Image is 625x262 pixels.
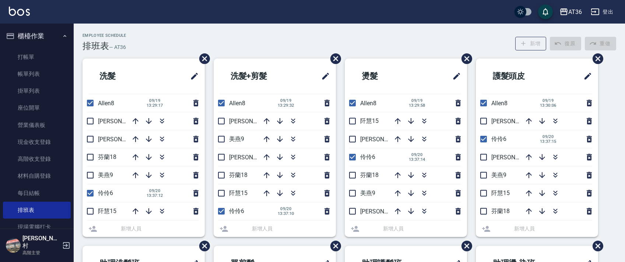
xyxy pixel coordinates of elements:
[278,98,294,103] span: 09/19
[579,67,592,85] span: 修改班表的標題
[22,235,60,249] h5: [PERSON_NAME]村
[147,98,163,103] span: 09/19
[360,153,375,160] span: 伶伶6
[540,103,556,108] span: 13:30:06
[3,167,71,184] a: 材料自購登錄
[3,82,71,99] a: 掛單列表
[98,171,113,178] span: 美燕9
[6,238,21,253] img: Person
[360,117,379,124] span: 阡慧15
[9,7,30,16] img: Logo
[491,135,506,142] span: 伶伶6
[360,136,411,143] span: [PERSON_NAME]11
[229,154,280,161] span: [PERSON_NAME]11
[3,65,71,82] a: 帳單列表
[491,171,506,178] span: 美燕9
[22,249,60,256] p: 高階主管
[278,211,294,216] span: 13:37:10
[351,63,418,89] h2: 燙髮
[556,4,585,20] button: AT36
[147,103,163,108] span: 13:29:17
[540,139,556,144] span: 13:37:15
[194,235,211,257] span: 刪除班表
[98,190,113,196] span: 伶伶6
[88,63,156,89] h2: 洗髮
[568,7,582,17] div: AT36
[278,103,294,108] span: 13:29:32
[3,151,71,167] a: 高階收支登錄
[3,202,71,219] a: 排班表
[229,208,244,215] span: 伶伶6
[220,63,297,89] h2: 洗髮+剪髮
[229,100,245,107] span: Allen8
[491,100,508,107] span: Allen8
[194,48,211,70] span: 刪除班表
[538,4,553,19] button: save
[147,193,163,198] span: 13:37:12
[186,67,199,85] span: 修改班表的標題
[360,171,379,178] span: 芬蘭18
[3,185,71,202] a: 每日結帳
[491,190,510,196] span: 阡慧15
[3,26,71,46] button: 櫃檯作業
[325,48,342,70] span: 刪除班表
[278,206,294,211] span: 09/20
[98,153,116,160] span: 芬蘭18
[229,135,244,142] span: 美燕9
[409,152,425,157] span: 09/20
[587,48,604,70] span: 刪除班表
[229,190,247,196] span: 阡慧15
[360,190,375,196] span: 美燕9
[409,98,425,103] span: 09/19
[147,188,163,193] span: 09/20
[482,63,558,89] h2: 護髮頭皮
[82,41,109,51] h3: 排班表
[3,117,71,134] a: 營業儀表板
[448,67,461,85] span: 修改班表的標題
[491,208,510,215] span: 芬蘭18
[98,100,114,107] span: Allen8
[540,98,556,103] span: 09/19
[3,49,71,65] a: 打帳單
[456,235,473,257] span: 刪除班表
[360,100,376,107] span: Allen8
[98,136,149,143] span: [PERSON_NAME]11
[456,48,473,70] span: 刪除班表
[3,99,71,116] a: 座位開單
[109,43,126,51] h6: — AT36
[98,208,116,215] span: 阡慧15
[587,235,604,257] span: 刪除班表
[588,5,616,19] button: 登出
[317,67,330,85] span: 修改班表的標題
[409,157,425,162] span: 13:37:14
[229,171,247,178] span: 芬蘭18
[491,154,542,161] span: [PERSON_NAME]11
[409,103,425,108] span: 13:29:58
[82,33,126,38] h2: Employee Schedule
[325,235,342,257] span: 刪除班表
[3,219,71,236] a: 現場電腦打卡
[98,118,149,125] span: [PERSON_NAME]16
[491,118,542,125] span: [PERSON_NAME]16
[540,134,556,139] span: 09/20
[360,208,411,215] span: [PERSON_NAME]16
[3,134,71,151] a: 現金收支登錄
[229,118,280,125] span: [PERSON_NAME]16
